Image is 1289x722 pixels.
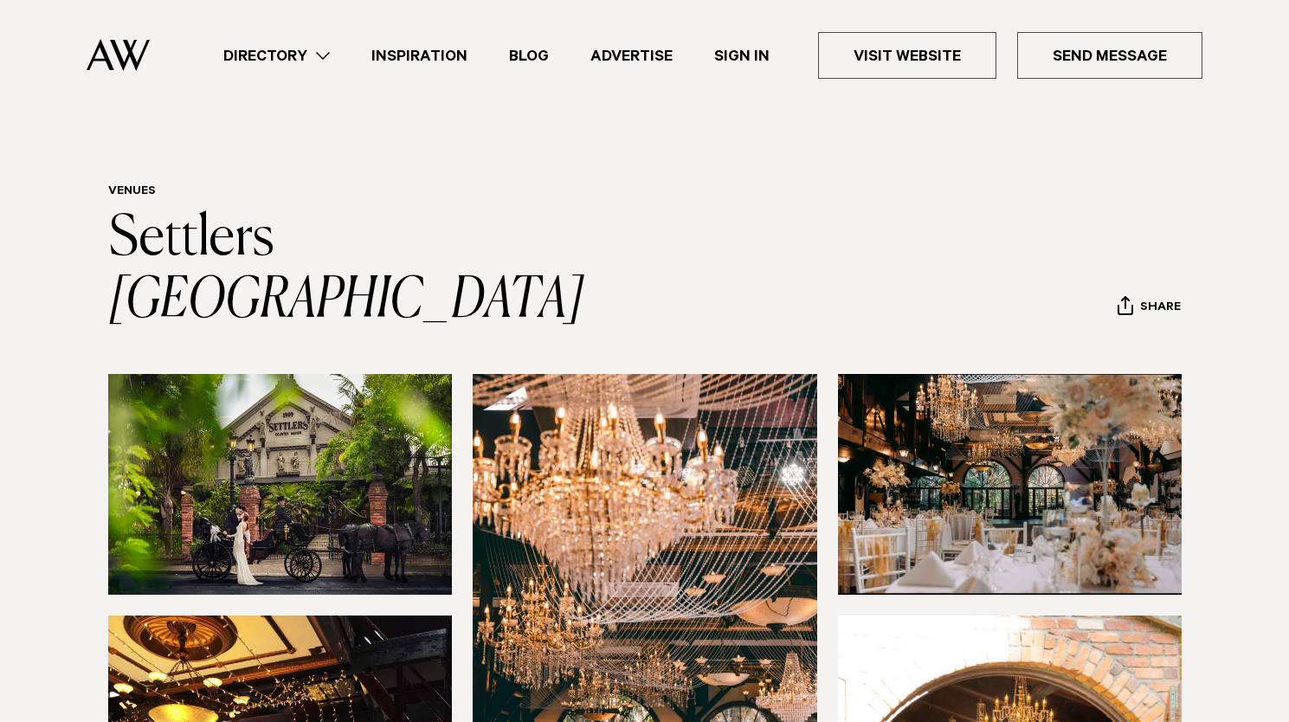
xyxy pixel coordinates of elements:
[1117,295,1182,321] button: Share
[570,44,693,68] a: Advertise
[108,185,156,199] a: Venues
[203,44,351,68] a: Directory
[488,44,570,68] a: Blog
[1017,32,1202,79] a: Send Message
[693,44,790,68] a: Sign In
[87,39,150,71] img: Auckland Weddings Logo
[1140,300,1181,317] span: Share
[108,211,584,329] a: Settlers [GEOGRAPHIC_DATA]
[818,32,996,79] a: Visit Website
[351,44,488,68] a: Inspiration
